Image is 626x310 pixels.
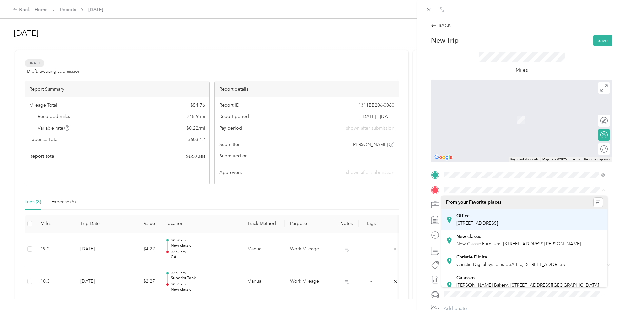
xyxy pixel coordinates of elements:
[456,254,489,260] strong: Christie Digital
[456,213,470,219] strong: Office
[446,199,501,205] span: From your Favorite places
[456,262,566,267] span: Christie Digital Systems USA Inc, [STREET_ADDRESS]
[516,66,528,74] p: Miles
[510,157,538,162] button: Keyboard shortcuts
[431,36,459,45] p: New Trip
[433,153,454,162] img: Google
[593,35,612,46] button: Save
[456,282,599,295] span: [PERSON_NAME] Bakery, [STREET_ADDRESS][GEOGRAPHIC_DATA][PERSON_NAME], [GEOGRAPHIC_DATA]
[456,275,475,281] strong: Galassos
[589,273,626,310] iframe: Everlance-gr Chat Button Frame
[542,157,567,161] span: Map data ©2025
[456,234,481,239] strong: New classic
[431,22,451,29] div: BACK
[433,153,454,162] a: Open this area in Google Maps (opens a new window)
[456,241,581,247] span: New Classic Furniture, [STREET_ADDRESS][PERSON_NAME]
[571,157,580,161] a: Terms (opens in new tab)
[456,220,498,226] span: [STREET_ADDRESS]
[584,157,610,161] a: Report a map error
